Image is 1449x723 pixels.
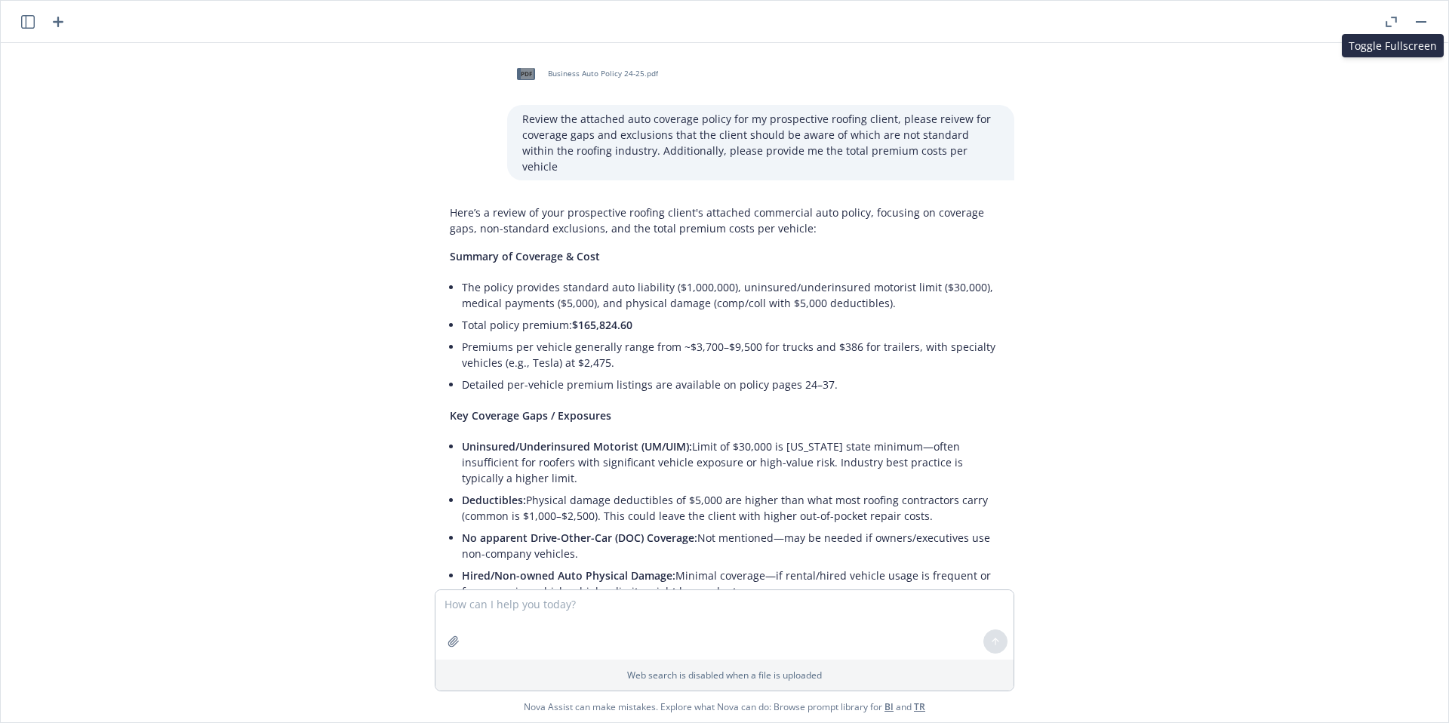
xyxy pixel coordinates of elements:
[914,700,925,713] a: TR
[1342,34,1444,57] div: Toggle Fullscreen
[507,55,661,93] div: pdfBusiness Auto Policy 24-25.pdf
[462,527,999,565] li: Not mentioned—may be needed if owners/executives use non-company vehicles.
[462,439,692,454] span: Uninsured/Underinsured Motorist (UM/UIM):
[462,314,999,336] li: Total policy premium:
[462,435,999,489] li: Limit of $30,000 is [US_STATE] state minimum—often insufficient for roofers with significant vehi...
[462,565,999,602] li: Minimal coverage—if rental/hired vehicle usage is frequent or for expensive vehicles, higher limi...
[462,568,675,583] span: Hired/Non-owned Auto Physical Damage:
[445,669,1004,681] p: Web search is disabled when a file is uploaded
[450,205,999,236] p: Here’s a review of your prospective roofing client's attached commercial auto policy, focusing on...
[450,408,611,423] span: Key Coverage Gaps / Exposures
[462,493,526,507] span: Deductibles:
[884,700,894,713] a: BI
[450,249,600,263] span: Summary of Coverage & Cost
[517,68,535,79] span: pdf
[462,489,999,527] li: Physical damage deductibles of $5,000 are higher than what most roofing contractors carry (common...
[548,69,658,78] span: Business Auto Policy 24-25.pdf
[462,374,999,395] li: Detailed per-vehicle premium listings are available on policy pages 24–37.
[522,111,999,174] p: Review the attached auto coverage policy for my prospective roofing client, please reivew for cov...
[462,336,999,374] li: Premiums per vehicle generally range from ~$3,700–$9,500 for trucks and $386 for trailers, with s...
[572,318,632,332] span: $165,824.60
[7,691,1442,722] span: Nova Assist can make mistakes. Explore what Nova can do: Browse prompt library for and
[462,276,999,314] li: The policy provides standard auto liability ($1,000,000), uninsured/underinsured motorist limit (...
[462,531,697,545] span: No apparent Drive-Other-Car (DOC) Coverage:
